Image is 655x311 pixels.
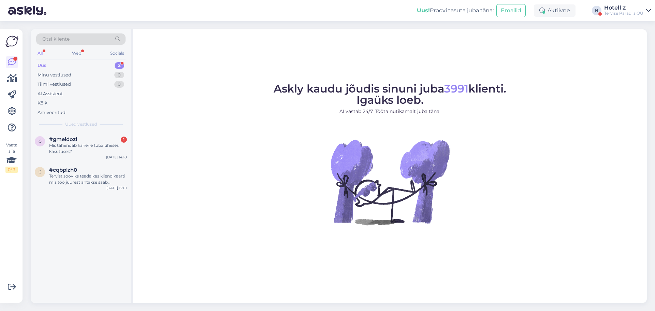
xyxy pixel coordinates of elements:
div: AI Assistent [38,90,63,97]
span: #gmeldozi [49,136,77,142]
div: Tervist sooviks teada kas kliendikaarti mis töö juurest antakse saab kasutada piljardi või bowlin... [49,173,127,185]
div: Vaata siia [5,142,18,173]
div: Kõik [38,100,47,107]
b: Uus! [417,7,430,14]
div: Socials [109,49,126,58]
span: Uued vestlused [65,121,97,127]
div: Minu vestlused [38,72,71,79]
span: 3991 [444,82,468,95]
div: 2 [115,62,124,69]
div: Aktiivne [534,4,576,17]
div: [DATE] 14:10 [106,155,127,160]
img: No Chat active [329,121,451,243]
div: 0 / 3 [5,167,18,173]
p: AI vastab 24/7. Tööta nutikamalt juba täna. [274,108,506,115]
div: All [36,49,44,58]
a: Hotell 2Tervise Paradiis OÜ [604,5,651,16]
div: Mis tähendab kahene tuba üheses kasutuses? [49,142,127,155]
div: [DATE] 12:01 [106,185,127,190]
span: g [39,139,42,144]
div: H [592,6,601,15]
div: 0 [114,81,124,88]
div: Arhiveeritud [38,109,65,116]
div: Tervise Paradiis OÜ [604,11,643,16]
span: Otsi kliente [42,36,70,43]
div: 1 [121,137,127,143]
span: #cqbplzh0 [49,167,77,173]
div: Hotell 2 [604,5,643,11]
div: Web [71,49,83,58]
div: Uus [38,62,46,69]
div: Tiimi vestlused [38,81,71,88]
span: Askly kaudu jõudis sinuni juba klienti. Igaüks loeb. [274,82,506,107]
img: Askly Logo [5,35,18,48]
span: c [39,169,42,174]
button: Emailid [496,4,526,17]
div: Proovi tasuta juba täna: [417,6,494,15]
div: 0 [114,72,124,79]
